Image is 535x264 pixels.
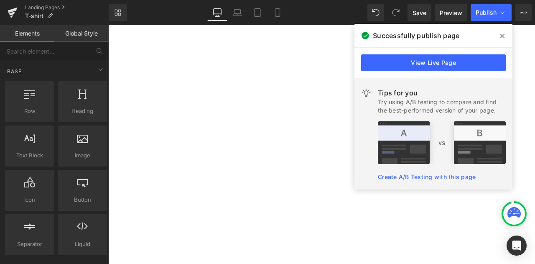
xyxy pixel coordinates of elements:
[25,4,109,11] a: Landing Pages
[440,8,462,17] span: Preview
[60,107,104,115] span: Heading
[8,151,52,160] span: Text Block
[60,240,104,249] span: Liquid
[378,88,506,98] div: Tips for you
[378,121,506,164] img: tip.png
[361,88,371,98] img: light.svg
[267,4,288,21] a: Mobile
[476,9,497,16] span: Publish
[8,195,52,204] span: Icon
[507,236,527,256] div: Open Intercom Messenger
[25,13,43,19] span: T-shirt
[435,4,467,21] a: Preview
[207,4,227,21] a: Desktop
[361,54,506,71] a: View Live Page
[373,31,459,41] span: Successfully publish page
[6,67,23,75] span: Base
[387,4,404,21] button: Redo
[54,25,109,42] a: Global Style
[247,4,267,21] a: Tablet
[515,4,532,21] button: More
[60,151,104,160] span: Image
[227,4,247,21] a: Laptop
[378,173,476,180] a: Create A/B Testing with this page
[413,8,426,17] span: Save
[471,4,512,21] button: Publish
[109,4,127,21] a: New Library
[378,98,506,115] div: Try using A/B testing to compare and find the best-performed version of your page.
[8,107,52,115] span: Row
[8,240,52,249] span: Separator
[60,195,104,204] span: Button
[367,4,384,21] button: Undo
